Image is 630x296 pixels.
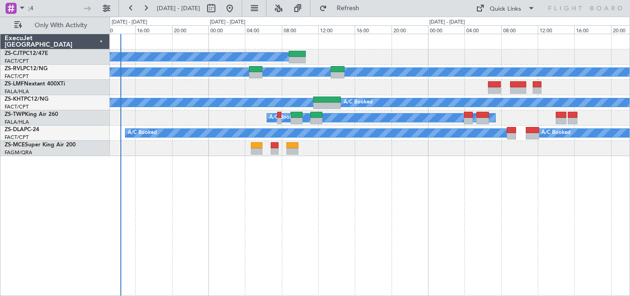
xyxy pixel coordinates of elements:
[10,18,100,33] button: Only With Activity
[24,22,97,29] span: Only With Activity
[344,96,373,109] div: A/C Booked
[318,25,355,34] div: 12:00
[5,73,29,80] a: FACT/CPT
[5,127,24,133] span: ZS-DLA
[5,119,29,126] a: FALA/HLA
[428,25,464,34] div: 00:00
[28,1,81,15] input: Trip Number
[157,4,200,12] span: [DATE] - [DATE]
[5,149,32,156] a: FAGM/QRA
[5,142,76,148] a: ZS-MCESuper King Air 200
[538,25,574,34] div: 12:00
[128,126,157,140] div: A/C Booked
[355,25,391,34] div: 16:00
[5,66,23,72] span: ZS-RVL
[112,18,147,26] div: [DATE] - [DATE]
[210,18,245,26] div: [DATE] - [DATE]
[5,51,23,56] span: ZS-CJT
[5,103,29,110] a: FACT/CPT
[99,25,135,34] div: 12:00
[5,66,48,72] a: ZS-RVLPC12/NG
[5,97,48,102] a: ZS-KHTPC12/NG
[5,58,29,65] a: FACT/CPT
[490,5,521,14] div: Quick Links
[329,5,368,12] span: Refresh
[282,25,318,34] div: 08:00
[245,25,281,34] div: 04:00
[501,25,538,34] div: 08:00
[5,112,25,117] span: ZS-TWP
[172,25,208,34] div: 20:00
[135,25,172,34] div: 16:00
[5,112,58,117] a: ZS-TWPKing Air 260
[464,25,501,34] div: 04:00
[392,25,428,34] div: 20:00
[5,134,29,141] a: FACT/CPT
[5,97,24,102] span: ZS-KHT
[5,127,39,133] a: ZS-DLAPC-24
[269,111,298,125] div: A/C Booked
[5,81,24,87] span: ZS-LMF
[208,25,245,34] div: 00:00
[5,81,65,87] a: ZS-LMFNextant 400XTi
[574,25,611,34] div: 16:00
[5,51,48,56] a: ZS-CJTPC12/47E
[471,1,540,16] button: Quick Links
[429,18,465,26] div: [DATE] - [DATE]
[5,88,29,95] a: FALA/HLA
[315,1,370,16] button: Refresh
[541,126,571,140] div: A/C Booked
[5,142,25,148] span: ZS-MCE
